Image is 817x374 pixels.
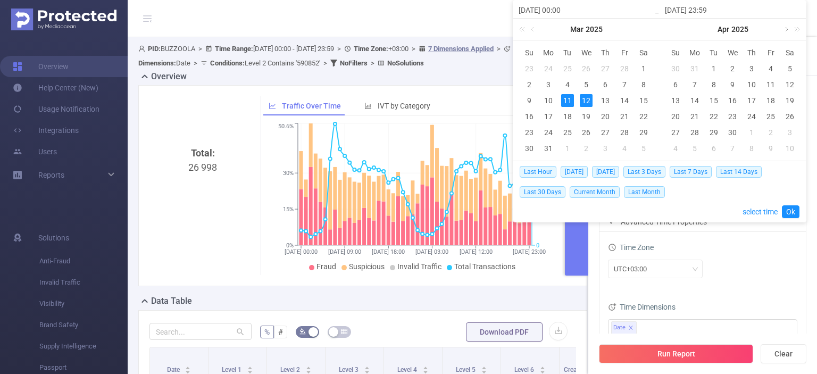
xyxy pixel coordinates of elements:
span: Last 14 Days [716,166,762,178]
th: Tue [704,45,723,61]
span: Last 3 Days [623,166,665,178]
span: Fr [761,48,780,57]
i: icon: caret-up [305,365,311,368]
div: 1 [707,62,720,75]
input: End date [665,4,801,16]
td: April 6, 2025 [666,77,685,93]
td: March 28, 2025 [615,124,634,140]
td: April 2, 2025 [723,61,743,77]
span: Total Transactions [454,262,515,271]
span: [DATE] [592,166,619,178]
b: Conditions : [210,59,245,67]
button: Download PDF [466,322,543,342]
div: 26 [783,110,796,123]
div: 9 [726,78,739,91]
td: April 4, 2025 [615,140,634,156]
input: Search... [149,323,252,340]
div: UTC+03:00 [614,260,654,278]
td: April 18, 2025 [761,93,780,109]
div: 5 [783,62,796,75]
div: 9 [764,142,777,155]
div: 4 [618,142,631,155]
div: 25 [561,62,574,75]
div: 5 [637,142,650,155]
span: > [408,45,419,53]
div: 20 [599,110,612,123]
td: April 25, 2025 [761,109,780,124]
span: Th [742,48,761,57]
td: February 24, 2025 [539,61,558,77]
th: Sat [780,45,799,61]
div: Sort [364,365,370,371]
b: Total: [191,147,215,159]
span: Anti-Fraud [39,251,128,272]
th: Tue [558,45,577,61]
b: PID: [148,45,161,53]
span: IVT by Category [378,102,430,110]
span: We [577,48,596,57]
td: April 9, 2025 [723,77,743,93]
td: February 28, 2025 [615,61,634,77]
b: No Solutions [387,59,424,67]
a: Mar [569,19,585,40]
div: 23 [726,110,739,123]
td: May 10, 2025 [780,140,799,156]
td: March 16, 2025 [520,109,539,124]
span: Fr [615,48,634,57]
span: Invalid Traffic [397,262,441,271]
a: Last year (Control + left) [517,19,531,40]
h2: Data Table [151,295,192,307]
span: > [334,45,344,53]
td: March 14, 2025 [615,93,634,109]
span: Supply Intelligence [39,336,128,357]
b: Time Range: [215,45,253,53]
img: Protected Media [11,9,116,30]
div: 3 [599,142,612,155]
span: Su [520,48,539,57]
div: 25 [561,126,574,139]
li: Date [611,321,637,334]
td: March 11, 2025 [558,93,577,109]
td: April 30, 2025 [723,124,743,140]
span: Th [596,48,615,57]
td: April 19, 2025 [780,93,799,109]
td: April 1, 2025 [704,61,723,77]
td: March 13, 2025 [596,93,615,109]
div: 16 [523,110,536,123]
div: 8 [745,142,758,155]
td: April 16, 2025 [723,93,743,109]
a: Ok [782,205,799,218]
div: 26 [580,126,593,139]
div: 24 [542,126,555,139]
td: April 13, 2025 [666,93,685,109]
span: Traffic Over Time [282,102,341,110]
td: March 18, 2025 [558,109,577,124]
div: 12 [580,94,593,107]
div: 5 [580,78,593,91]
td: March 26, 2025 [577,124,596,140]
span: > [494,45,504,53]
th: Wed [577,45,596,61]
td: March 25, 2025 [558,124,577,140]
div: 30 [669,62,682,75]
div: 5 [688,142,701,155]
td: April 14, 2025 [685,93,704,109]
a: Help Center (New) [13,77,98,98]
div: 11 [764,78,777,91]
span: Suspicious [349,262,385,271]
span: Tu [558,48,577,57]
div: 17 [745,94,758,107]
div: 19 [783,94,796,107]
a: Integrations [13,120,79,141]
div: 15 [637,94,650,107]
span: Time Zone [608,243,654,252]
td: April 26, 2025 [780,109,799,124]
div: 7 [726,142,739,155]
a: Users [13,141,57,162]
th: Thu [742,45,761,61]
td: April 29, 2025 [704,124,723,140]
div: 22 [707,110,720,123]
td: March 9, 2025 [520,93,539,109]
span: BUZZOOLA [DATE] 00:00 - [DATE] 23:59 +03:00 [138,45,529,67]
tspan: 15% [283,206,294,213]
